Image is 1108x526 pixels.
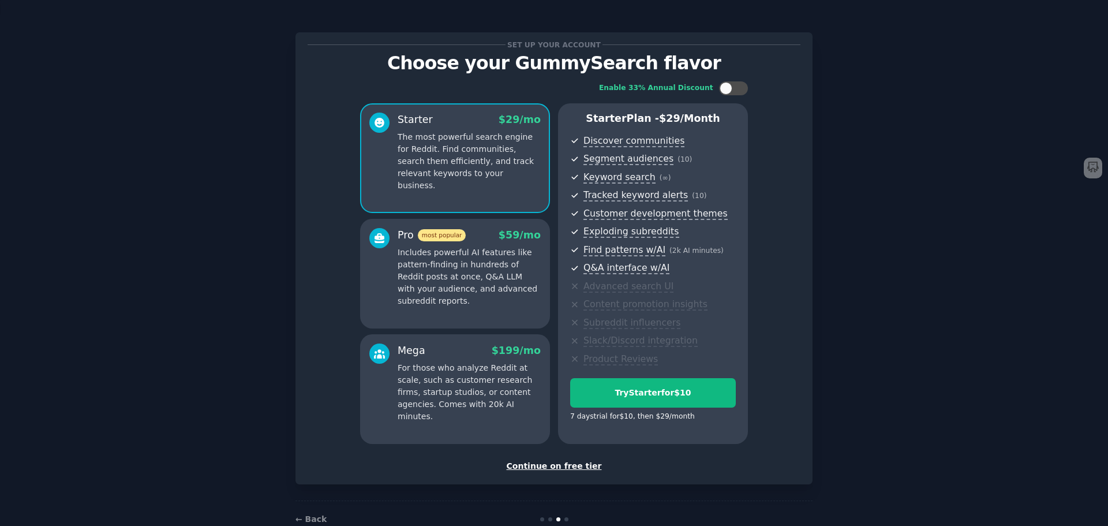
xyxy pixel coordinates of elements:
button: TryStarterfor$10 [570,378,736,408]
span: $ 199 /mo [492,345,541,356]
span: Slack/Discord integration [583,335,698,347]
span: Q&A interface w/AI [583,262,669,274]
div: 7 days trial for $10 , then $ 29 /month [570,412,695,422]
span: Subreddit influencers [583,317,680,329]
span: Advanced search UI [583,281,673,293]
span: Content promotion insights [583,299,708,311]
span: most popular [418,229,466,241]
p: The most powerful search engine for Reddit. Find communities, search them efficiently, and track ... [398,131,541,192]
span: Tracked keyword alerts [583,189,688,202]
p: Starter Plan - [570,111,736,126]
div: Continue on free tier [308,460,800,472]
span: $ 59 /mo [499,229,541,241]
span: Exploding subreddits [583,226,679,238]
p: Includes powerful AI features like pattern-finding in hundreds of Reddit posts at once, Q&A LLM w... [398,247,541,307]
span: Product Reviews [583,353,658,365]
a: ← Back [295,514,327,524]
span: Set up your account [506,39,603,51]
p: For those who analyze Reddit at scale, such as customer research firms, startup studios, or conte... [398,362,541,423]
span: Find patterns w/AI [583,244,665,256]
span: ( 10 ) [677,155,692,163]
span: ( ∞ ) [660,174,671,182]
span: $ 29 /month [659,113,720,124]
div: Pro [398,228,466,243]
div: Try Starter for $10 [571,387,735,399]
span: Segment audiences [583,153,673,165]
span: Keyword search [583,171,656,184]
span: ( 10 ) [692,192,706,200]
span: $ 29 /mo [499,114,541,125]
div: Mega [398,344,425,358]
span: ( 2k AI minutes ) [669,247,724,255]
span: Customer development themes [583,208,728,220]
p: Choose your GummySearch flavor [308,53,800,73]
div: Starter [398,113,433,127]
span: Discover communities [583,135,684,147]
div: Enable 33% Annual Discount [599,83,713,94]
